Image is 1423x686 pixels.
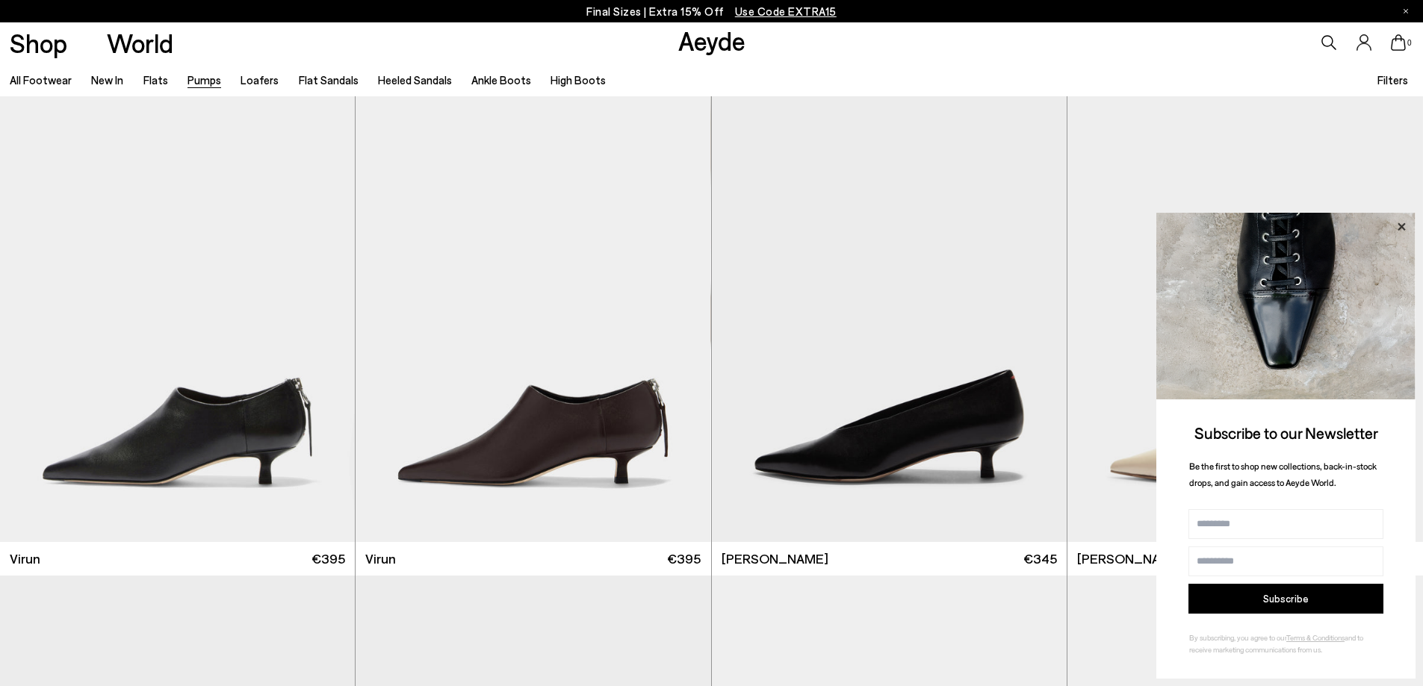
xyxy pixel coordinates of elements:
div: 1 / 6 [1067,96,1423,542]
span: Navigate to /collections/ss25-final-sizes [735,4,837,18]
a: 0 [1391,34,1406,51]
div: 2 / 6 [355,96,710,542]
a: 6 / 6 1 / 6 2 / 6 3 / 6 4 / 6 5 / 6 6 / 6 1 / 6 Next slide Previous slide [1067,96,1423,542]
a: Heeled Sandals [378,73,452,87]
div: 1 / 6 [712,96,1067,542]
a: Shop [10,30,67,56]
div: 2 / 6 [1067,96,1422,542]
span: €345 [1023,549,1057,568]
img: Virun Pointed Sock Boots [356,96,710,542]
img: Clara Pointed-Toe Pumps [712,96,1067,542]
span: [PERSON_NAME] [1077,549,1184,568]
span: Virun [365,549,396,568]
img: Virun Pointed Sock Boots [710,96,1065,542]
span: Be the first to shop new collections, back-in-stock drops, and gain access to Aeyde World. [1189,461,1377,488]
img: ca3f721fb6ff708a270709c41d776025.jpg [1156,213,1416,399]
a: 6 / 6 1 / 6 2 / 6 3 / 6 4 / 6 5 / 6 6 / 6 1 / 6 Next slide Previous slide [712,96,1067,542]
div: 1 / 6 [356,96,710,542]
span: Filters [1377,73,1408,87]
a: Ankle Boots [471,73,531,87]
a: 6 / 6 1 / 6 2 / 6 3 / 6 4 / 6 5 / 6 6 / 6 1 / 6 Next slide Previous slide [356,96,710,542]
a: High Boots [551,73,606,87]
span: €395 [667,549,701,568]
img: Clara Pointed-Toe Pumps [1067,96,1422,542]
span: [PERSON_NAME] [722,549,828,568]
span: Subscribe to our Newsletter [1194,423,1378,442]
a: Pumps [187,73,221,87]
a: [PERSON_NAME] €345 [1067,542,1423,576]
img: Virun Pointed Sock Boots [355,96,710,542]
a: New In [91,73,123,87]
a: Flat Sandals [299,73,359,87]
a: Terms & Conditions [1286,633,1345,642]
div: 2 / 6 [710,96,1065,542]
a: All Footwear [10,73,72,87]
img: Clara Pointed-Toe Pumps [1067,96,1423,542]
button: Subscribe [1188,584,1383,614]
a: World [107,30,173,56]
span: By subscribing, you agree to our [1189,633,1286,642]
span: Virun [10,549,40,568]
a: [PERSON_NAME] €345 [712,542,1067,576]
span: 0 [1406,39,1413,47]
a: Aeyde [678,25,745,56]
a: Loafers [241,73,279,87]
span: €395 [311,549,345,568]
p: Final Sizes | Extra 15% Off [586,2,837,21]
a: Virun €395 [356,542,710,576]
a: Flats [143,73,168,87]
